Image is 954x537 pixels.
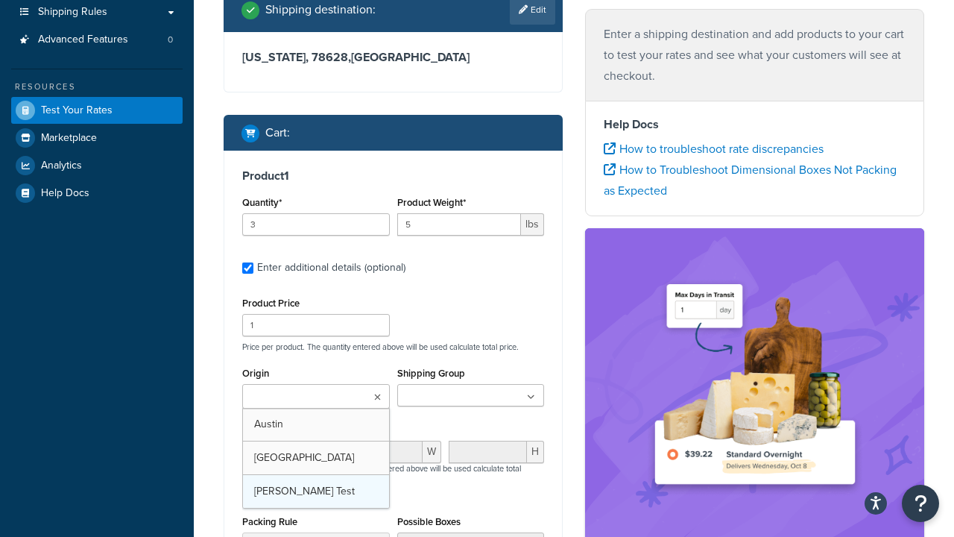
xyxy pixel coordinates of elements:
[41,187,89,200] span: Help Docs
[168,34,173,46] span: 0
[643,251,867,520] img: feature-image-ddt-36eae7f7280da8017bfb280eaccd9c446f90b1fe08728e4019434db127062ab4.png
[243,442,389,474] a: [GEOGRAPHIC_DATA]
[604,24,906,87] p: Enter a shipping destination and add products to your cart to test your rates and see what your c...
[265,3,376,16] h2: Shipping destination :
[254,450,354,465] span: [GEOGRAPHIC_DATA]
[238,463,548,484] p: Dimensions per product. The quantity entered above will be used calculate total volume.
[242,368,269,379] label: Origin
[38,34,128,46] span: Advanced Features
[11,125,183,151] a: Marketplace
[254,483,355,499] span: [PERSON_NAME] Test
[243,408,389,441] a: Austin
[11,152,183,179] a: Analytics
[11,26,183,54] a: Advanced Features0
[397,516,461,527] label: Possible Boxes
[243,475,389,508] a: [PERSON_NAME] Test
[38,6,107,19] span: Shipping Rules
[397,197,466,208] label: Product Weight*
[242,213,390,236] input: 0.0
[242,197,282,208] label: Quantity*
[242,169,544,183] h3: Product 1
[257,257,405,278] div: Enter additional details (optional)
[521,213,544,236] span: lbs
[265,126,290,139] h2: Cart :
[11,97,183,124] a: Test Your Rates
[604,161,897,199] a: How to Troubleshoot Dimensional Boxes Not Packing as Expected
[604,140,824,157] a: How to troubleshoot rate discrepancies
[242,263,253,274] input: Enter additional details (optional)
[11,81,183,93] div: Resources
[11,180,183,207] a: Help Docs
[242,50,544,65] h3: [US_STATE], 78628 , [GEOGRAPHIC_DATA]
[41,132,97,145] span: Marketplace
[41,104,113,117] span: Test Your Rates
[238,342,548,352] p: Price per product. The quantity entered above will be used calculate total price.
[242,298,300,309] label: Product Price
[41,160,82,172] span: Analytics
[397,368,465,379] label: Shipping Group
[242,516,297,527] label: Packing Rule
[254,416,283,432] span: Austin
[902,485,939,522] button: Open Resource Center
[604,116,906,134] h4: Help Docs
[527,441,544,463] span: H
[397,213,522,236] input: 0.00
[423,441,441,463] span: W
[11,26,183,54] li: Advanced Features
